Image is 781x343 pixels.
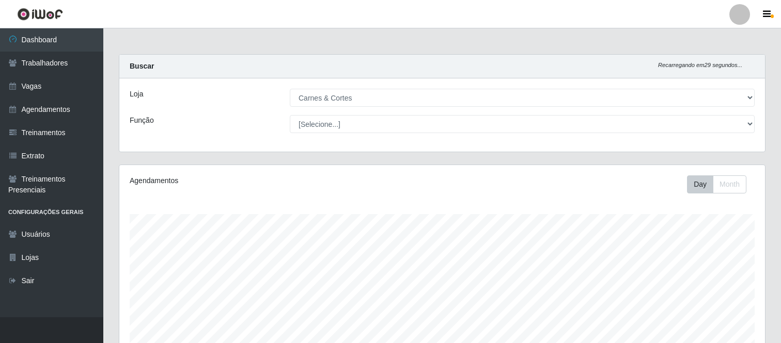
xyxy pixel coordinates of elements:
[687,175,746,193] div: First group
[687,175,713,193] button: Day
[687,175,755,193] div: Toolbar with button groups
[130,115,154,126] label: Função
[713,175,746,193] button: Month
[130,62,154,70] strong: Buscar
[17,8,63,21] img: CoreUI Logo
[130,175,381,186] div: Agendamentos
[658,62,742,68] i: Recarregando em 29 segundos...
[130,89,143,100] label: Loja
